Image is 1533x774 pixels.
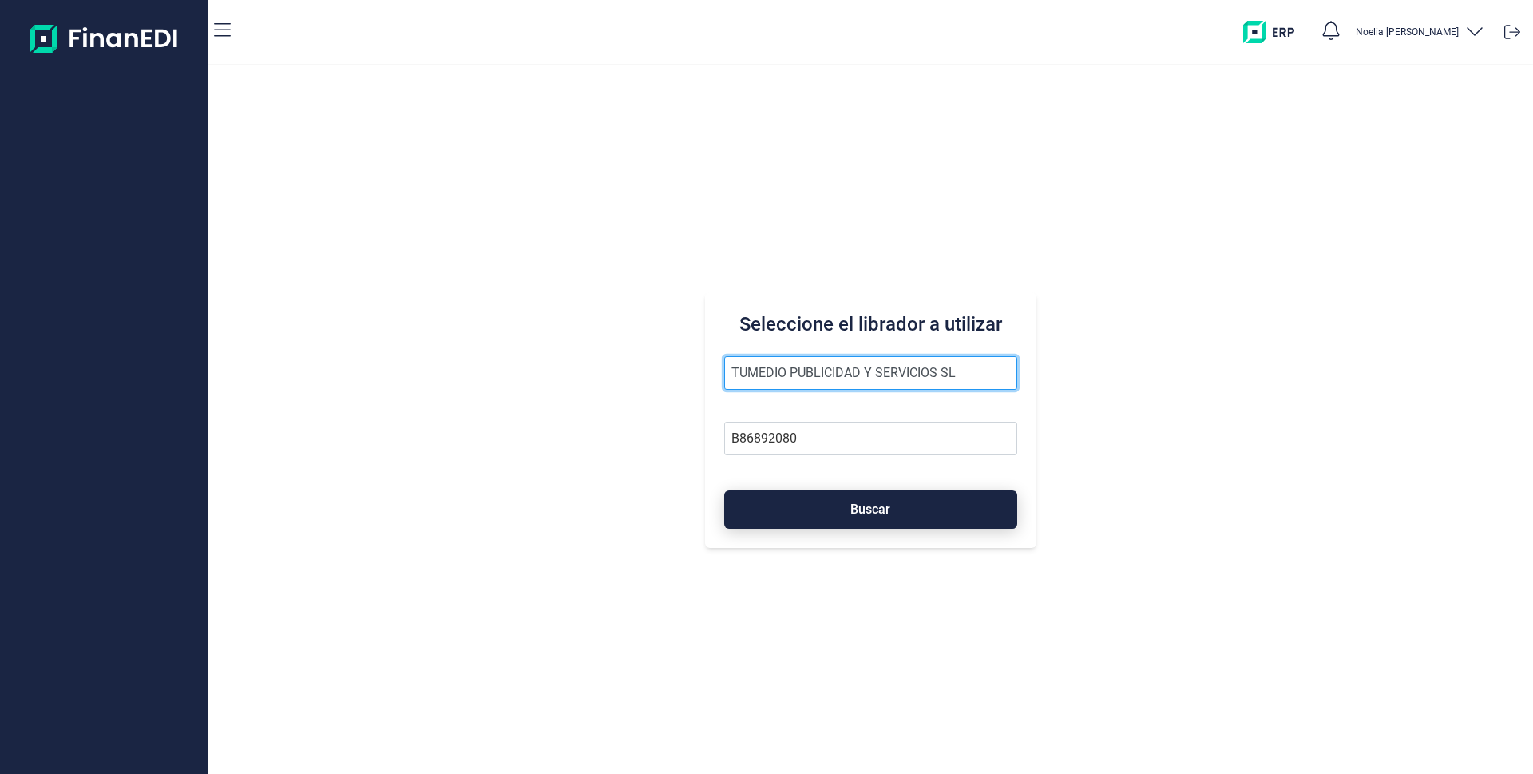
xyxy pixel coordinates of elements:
[1243,21,1306,43] img: erp
[724,312,1017,337] h3: Seleccione el librador a utilizar
[1356,21,1484,44] button: Noelia [PERSON_NAME]
[724,490,1017,529] button: Buscar
[724,422,1017,455] input: Busque por NIF
[1356,26,1459,38] p: Noelia [PERSON_NAME]
[724,356,1017,390] input: Seleccione la razón social
[850,503,890,515] span: Buscar
[30,13,179,64] img: Logo de aplicación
